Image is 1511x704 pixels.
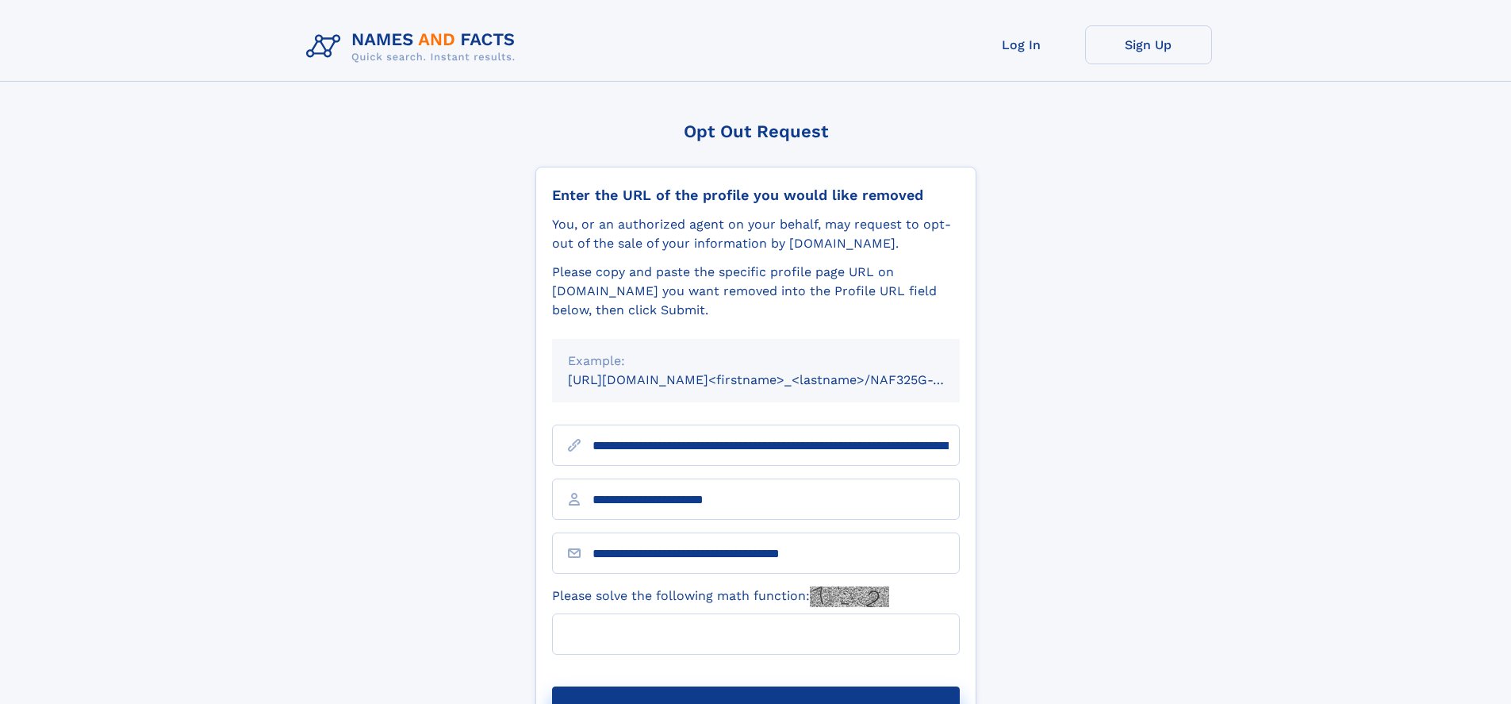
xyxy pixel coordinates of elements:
small: [URL][DOMAIN_NAME]<firstname>_<lastname>/NAF325G-xxxxxxxx [568,372,990,387]
div: Please copy and paste the specific profile page URL on [DOMAIN_NAME] you want removed into the Pr... [552,263,960,320]
label: Please solve the following math function: [552,587,889,607]
div: Enter the URL of the profile you would like removed [552,187,960,204]
img: Logo Names and Facts [300,25,528,68]
div: Example: [568,352,944,371]
div: You, or an authorized agent on your behalf, may request to opt-out of the sale of your informatio... [552,215,960,253]
a: Sign Up [1085,25,1212,64]
a: Log In [958,25,1085,64]
div: Opt Out Request [535,121,976,141]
